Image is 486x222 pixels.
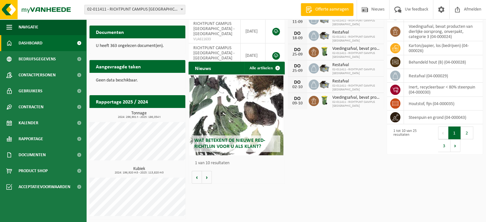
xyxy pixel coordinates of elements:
div: DO [291,64,304,69]
span: RICHTPUNT CAMPUS [GEOGRAPHIC_DATA] - [GEOGRAPHIC_DATA] [193,46,235,61]
img: WB-0140-HPE-GN-50 [319,95,330,106]
td: inert, recycleerbaar < 80% steenpuin (04-000030) [404,83,483,97]
h2: Rapportage 2025 / 2024 [89,95,154,108]
div: 02-10 [291,85,304,89]
td: [DATE] [241,43,266,68]
h2: Aangevraagde taken [89,60,147,73]
span: Restafval [332,63,381,68]
img: WB-5000-GAL-GY-01 [319,30,330,41]
td: [DATE] [241,19,266,43]
span: Product Shop [19,163,48,179]
img: WB-0140-HPE-GN-50 [319,46,330,57]
td: steenpuin en grond (04-000043) [404,111,483,124]
span: Navigatie [19,19,38,35]
span: Contracten [19,99,43,115]
div: DO [291,80,304,85]
a: Wat betekent de nieuwe RED-richtlijn voor u als klant? [189,75,283,155]
h3: Tonnage [93,111,185,119]
span: 02-011411 - RICHTPUNT CAMPUS EEKLO - EEKLO [85,5,185,14]
span: 02-011411 - RICHTPUNT CAMPUS EEKLO - EEKLO [84,5,185,14]
h2: Documenten [89,26,130,38]
span: Gebruikers [19,83,42,99]
span: Documenten [19,147,46,163]
td: behandeld hout (B) (04-000028) [404,55,483,69]
p: Geen data beschikbaar. [96,78,179,83]
div: 18-09 [291,36,304,41]
p: U heeft 363 ongelezen document(en). [96,44,179,48]
div: DO [291,47,304,52]
button: Volgende [202,171,212,184]
img: WB-5000-GAL-GY-01 [319,62,330,73]
div: DO [291,31,304,36]
button: 1 [448,126,461,139]
img: WB-5000-GAL-GY-01 [319,79,330,89]
div: 11-09 [291,20,304,24]
div: 1 tot 10 van 25 resultaten [390,126,432,153]
span: 2024: 196,920 m3 - 2025: 113,820 m3 [93,171,185,174]
div: 25-09 [291,69,304,73]
span: Acceptatievoorwaarden [19,179,70,195]
span: Kalender [19,115,38,131]
button: Vorige [192,171,202,184]
span: 02-011411 - RICHTPUNT CAMPUS [GEOGRAPHIC_DATA] [332,19,381,27]
span: Contactpersonen [19,67,56,83]
a: Bekijk rapportage [138,108,185,120]
div: DO [291,96,304,101]
span: Voedingsafval, bevat producten van dierlijke oorsprong, onverpakt, categorie 3 [332,46,381,51]
td: houtstof, fijn (04-000035) [404,97,483,111]
span: Restafval [332,79,381,84]
span: RICHTPUNT CAMPUS [GEOGRAPHIC_DATA] - [GEOGRAPHIC_DATA] [193,21,235,36]
span: VLA611633 [193,37,235,42]
span: 2024: 296,901 t - 2025: 186,054 t [93,116,185,119]
span: Dashboard [19,35,42,51]
h2: Nieuws [189,62,217,74]
span: Rapportage [19,131,43,147]
td: karton/papier, los (bedrijven) (04-000026) [404,41,483,55]
p: 1 van 10 resultaten [195,161,281,165]
h3: Kubiek [93,167,185,174]
button: Previous [438,126,448,139]
span: Wat betekent de nieuwe RED-richtlijn voor u als klant? [194,138,265,149]
button: 3 [438,139,451,152]
span: 02-011411 - RICHTPUNT CAMPUS [GEOGRAPHIC_DATA] [332,35,381,43]
button: Next [451,139,460,152]
span: Bedrijfsgegevens [19,51,56,67]
div: 25-09 [291,52,304,57]
a: Offerte aanvragen [301,3,353,16]
a: Alle artikelen [244,62,284,74]
span: 02-011411 - RICHTPUNT CAMPUS [GEOGRAPHIC_DATA] [332,100,381,108]
span: 02-011411 - RICHTPUNT CAMPUS [GEOGRAPHIC_DATA] [332,84,381,92]
span: Offerte aanvragen [314,6,350,13]
button: 2 [461,126,473,139]
td: voedingsafval, bevat producten van dierlijke oorsprong, onverpakt, categorie 3 (04-000024) [404,22,483,41]
td: restafval (04-000029) [404,69,483,83]
span: Voedingsafval, bevat producten van dierlijke oorsprong, onverpakt, categorie 3 [332,95,381,100]
span: 02-011411 - RICHTPUNT CAMPUS [GEOGRAPHIC_DATA] [332,51,381,59]
div: 09-10 [291,101,304,106]
span: Restafval [332,30,381,35]
span: 02-011411 - RICHTPUNT CAMPUS [GEOGRAPHIC_DATA] [332,68,381,75]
